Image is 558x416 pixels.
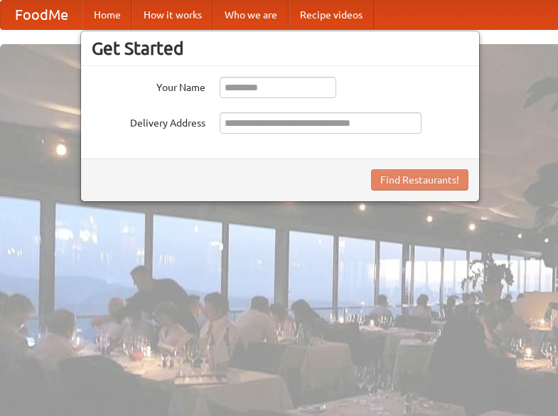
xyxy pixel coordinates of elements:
[92,112,205,130] label: Delivery Address
[92,77,205,95] label: Your Name
[92,38,468,59] h3: Get Started
[289,1,374,29] a: Recipe videos
[213,1,289,29] a: Who we are
[132,1,213,29] a: How it works
[371,169,468,191] button: Find Restaurants!
[82,1,132,29] a: Home
[1,1,82,29] a: FoodMe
